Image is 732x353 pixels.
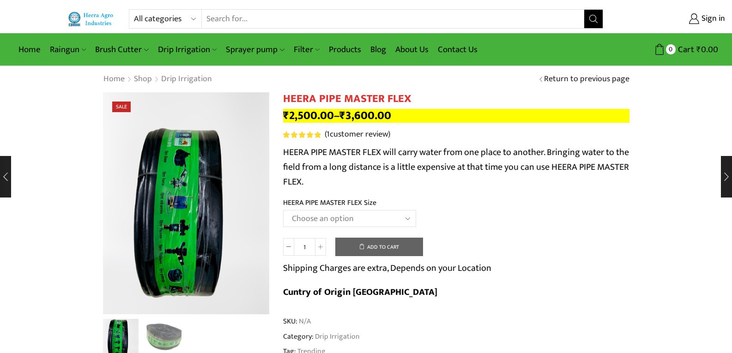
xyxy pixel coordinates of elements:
span: Cart [676,43,694,56]
a: Drip Irrigation [161,73,212,85]
a: Home [14,39,45,60]
a: About Us [391,39,433,60]
span: Category: [283,331,360,342]
bdi: 2,500.00 [283,106,334,125]
span: ₹ [696,42,701,57]
button: Add to cart [335,238,423,256]
a: (1customer review) [325,129,390,141]
a: Filter [289,39,324,60]
div: Rated 5.00 out of 5 [283,132,321,138]
input: Search for... [202,10,584,28]
p: Shipping Charges are extra, Depends on your Location [283,261,491,275]
span: ₹ [283,106,289,125]
span: 0 [666,44,676,54]
a: Brush Cutter [91,39,153,60]
span: 1 [327,127,330,141]
p: HEERA PIPE MASTER FLEX will carry water from one place to another. Bringing water to the field fr... [283,145,629,189]
a: Contact Us [433,39,482,60]
span: Sign in [699,13,725,25]
input: Product quantity [294,238,315,256]
button: Search button [584,10,603,28]
a: Sign in [617,11,725,27]
span: N/A [297,316,311,327]
a: Blog [366,39,391,60]
nav: Breadcrumb [103,73,212,85]
div: 1 / 2 [103,92,269,314]
a: Raingun [45,39,91,60]
bdi: 0.00 [696,42,718,57]
p: – [283,109,629,123]
h1: HEERA PIPE MASTER FLEX [283,92,629,106]
a: Drip Irrigation [153,39,221,60]
span: 1 [283,132,322,138]
a: 0 Cart ₹0.00 [612,41,718,58]
a: Shop [133,73,152,85]
a: Return to previous page [544,73,629,85]
span: ₹ [339,106,345,125]
label: HEERA PIPE MASTER FLEX Size [283,197,376,208]
a: Drip Irrigation [314,330,360,342]
a: Sprayer pump [221,39,289,60]
span: Rated out of 5 based on customer rating [283,132,321,138]
a: Products [324,39,366,60]
b: Cuntry of Origin [GEOGRAPHIC_DATA] [283,284,437,300]
bdi: 3,600.00 [339,106,391,125]
span: Sale [112,102,131,112]
a: Home [103,73,125,85]
span: SKU: [283,316,629,327]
